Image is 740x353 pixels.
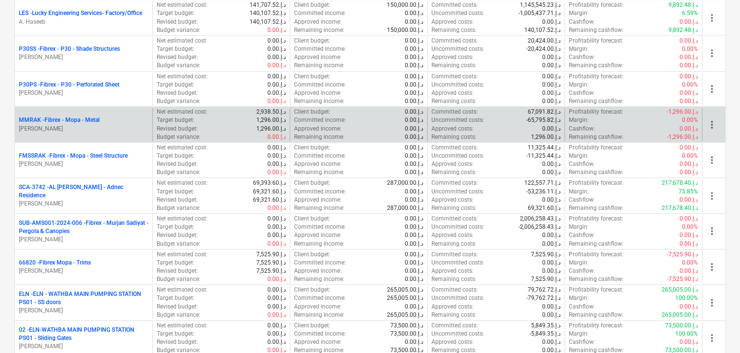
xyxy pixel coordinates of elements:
[157,125,198,133] p: Revised budget :
[294,250,330,259] p: Client budget :
[431,97,476,105] p: Remaining costs :
[431,275,476,283] p: Remaining costs :
[157,267,198,275] p: Revised budget :
[542,61,561,70] p: 0.00د.إ.‏
[267,97,286,105] p: 0.00د.إ.‏
[157,286,207,294] p: Net estimated cost :
[267,144,286,152] p: 0.00د.إ.‏
[157,168,200,176] p: Budget variance :
[569,188,589,196] p: Margin :
[692,307,740,353] iframe: Chat Widget
[405,37,423,45] p: 0.00د.إ.‏
[405,116,423,124] p: 0.00د.إ.‏
[19,219,148,244] div: SUB-AMS001-2024-006 -Fibrex - Murjan Sadiyat - Pergola & Canopies[PERSON_NAME]
[431,204,476,212] p: Remaining costs :
[706,261,718,273] span: more_vert
[387,26,423,34] p: 150,000.00د.إ.‏
[569,116,589,124] p: Margin :
[294,53,341,61] p: Approved income :
[706,12,718,24] span: more_vert
[706,154,718,166] span: more_vert
[569,204,623,212] p: Remaining cashflow :
[19,259,148,275] div: 66820 -Fibrex Mopa - Trims[PERSON_NAME]
[667,108,698,116] p: -1,296.00د.إ.‏
[294,179,330,187] p: Client budget :
[294,61,344,70] p: Remaining income :
[405,215,423,223] p: 0.00د.إ.‏
[294,240,344,248] p: Remaining income :
[569,108,623,116] p: Profitability forecast :
[267,223,286,231] p: 0.00د.إ.‏
[405,231,423,239] p: 0.00د.إ.‏
[680,73,698,81] p: 0.00د.إ.‏
[157,275,200,283] p: Budget variance :
[431,267,474,275] p: Approved costs :
[569,133,623,141] p: Remaining cashflow :
[405,188,423,196] p: 0.00د.إ.‏
[682,152,698,160] p: 0.00%
[542,168,561,176] p: 0.00د.إ.‏
[542,53,561,61] p: 0.00د.إ.‏
[157,26,200,34] p: Budget variance :
[431,73,478,81] p: Committed costs :
[157,179,207,187] p: Net estimated cost :
[19,152,148,168] div: FMSSRAK -Fibrex - Mopa - Steel Structure[PERSON_NAME]
[569,125,595,133] p: Cashflow :
[569,259,589,267] p: Margin :
[431,116,484,124] p: Uncommitted costs :
[569,152,589,160] p: Margin :
[267,45,286,53] p: 0.00د.إ.‏
[267,61,286,70] p: 0.00د.إ.‏
[680,168,698,176] p: 0.00د.إ.‏
[267,275,286,283] p: 0.00د.إ.‏
[569,26,623,34] p: Remaining cashflow :
[569,61,623,70] p: Remaining cashflow :
[524,179,561,187] p: 122,557.71د.إ.‏
[19,116,100,124] p: MMRAK - Fibrex - Mopa - Metal
[250,9,286,17] p: 140,107.52د.إ.‏
[267,73,286,81] p: 0.00د.إ.‏
[682,45,698,53] p: 0.00%
[569,223,589,231] p: Margin :
[267,133,286,141] p: 0.00د.إ.‏
[294,215,330,223] p: Client budget :
[294,144,330,152] p: Client budget :
[405,275,423,283] p: 0.00د.إ.‏
[294,204,344,212] p: Remaining income :
[267,204,286,212] p: 0.00د.إ.‏
[542,259,561,267] p: 0.00د.إ.‏
[405,144,423,152] p: 0.00د.إ.‏
[250,18,286,26] p: 140,107.52د.إ.‏
[294,89,341,97] p: Approved income :
[157,204,200,212] p: Budget variance :
[256,125,286,133] p: 1,296.00د.إ.‏
[253,188,286,196] p: 69,321.60د.إ.‏
[542,81,561,89] p: 0.00د.إ.‏
[682,81,698,89] p: 0.00%
[542,231,561,239] p: 0.00د.إ.‏
[19,45,148,61] div: P30SS -Fibrex - P30 - Shade Structures[PERSON_NAME]
[431,1,478,9] p: Committed costs :
[294,45,346,53] p: Committed income :
[157,144,207,152] p: Net estimated cost :
[267,215,286,223] p: 0.00د.إ.‏
[405,108,423,116] p: 0.00د.إ.‏
[569,160,595,168] p: Cashflow :
[387,204,423,212] p: 287,000.00د.إ.‏
[267,240,286,248] p: 0.00د.إ.‏
[680,53,698,61] p: 0.00د.إ.‏
[528,144,561,152] p: 11,325.44د.إ.‏
[431,259,484,267] p: Uncommitted costs :
[157,196,198,204] p: Revised budget :
[706,225,718,237] span: more_vert
[569,168,623,176] p: Remaining cashflow :
[405,168,423,176] p: 0.00د.إ.‏
[680,267,698,275] p: 0.00د.إ.‏
[569,81,589,89] p: Margin :
[267,231,286,239] p: 0.00د.إ.‏
[680,144,698,152] p: 0.00د.إ.‏
[157,18,198,26] p: Revised budget :
[157,223,194,231] p: Target budget :
[405,89,423,97] p: 0.00د.إ.‏
[528,204,561,212] p: 69,321.60د.إ.‏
